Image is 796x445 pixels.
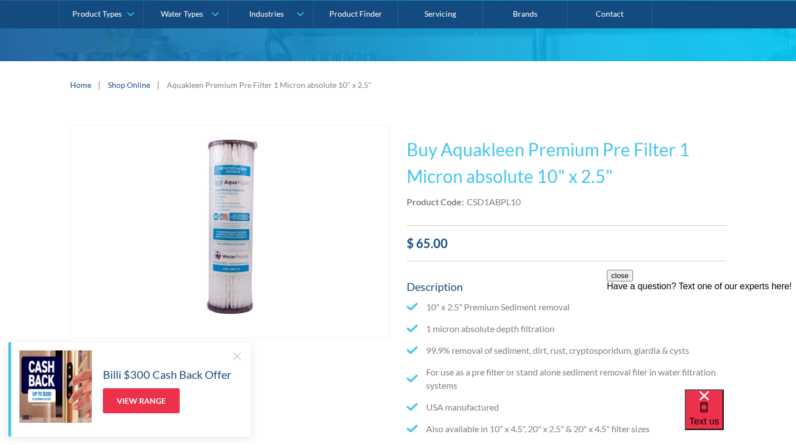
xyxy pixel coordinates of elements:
div: Product Types [72,9,122,18]
li: For use as a pre filter or stand alone sediment removal filer in water filtration systems [407,365,726,392]
div: Industries [249,9,284,18]
div: | [156,78,161,91]
li: Also available in 10" x 4.5", 20" x 2.5" & 20" x 4.5" filter sizes [407,422,726,436]
img: Aquakleen Premium Pre Filter 1 Micron absolute 10" x 2.5" [71,126,389,338]
a: Shop Online [108,79,150,91]
li: USA manufactured [407,400,726,414]
div: Water Types [161,9,203,18]
li: 1 micron absolute depth filtration [407,322,726,335]
a: open lightbox [70,125,390,339]
a: View Range [103,388,180,413]
div: Aquakleen Premium Pre Filter 1 Micron absolute 10" x 2.5" [167,79,372,91]
div: CSD1ABPL10 [467,195,521,209]
h1: Buy Aquakleen Premium Pre Filter 1 Micron absolute 10" x 2.5" [407,136,726,190]
div: | [97,78,102,91]
strong: Product Code: [407,196,464,207]
img: Billi $300 Cash Back Offer [19,350,92,423]
h5: Description [407,278,726,295]
a: Home [70,79,91,91]
h5: Billi $300 Cash Back Offer [103,366,231,383]
li: 99.9% removal of sediment, dirt, rust, cryptosporidum, giardia & cysts [407,344,726,357]
div: $ 65.00 [407,234,726,253]
li: 10" x 2.5" Premium Sediment removal [407,300,726,314]
iframe: podium webchat widget bubble [685,389,796,445]
iframe: podium webchat widget prompt [607,270,796,403]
